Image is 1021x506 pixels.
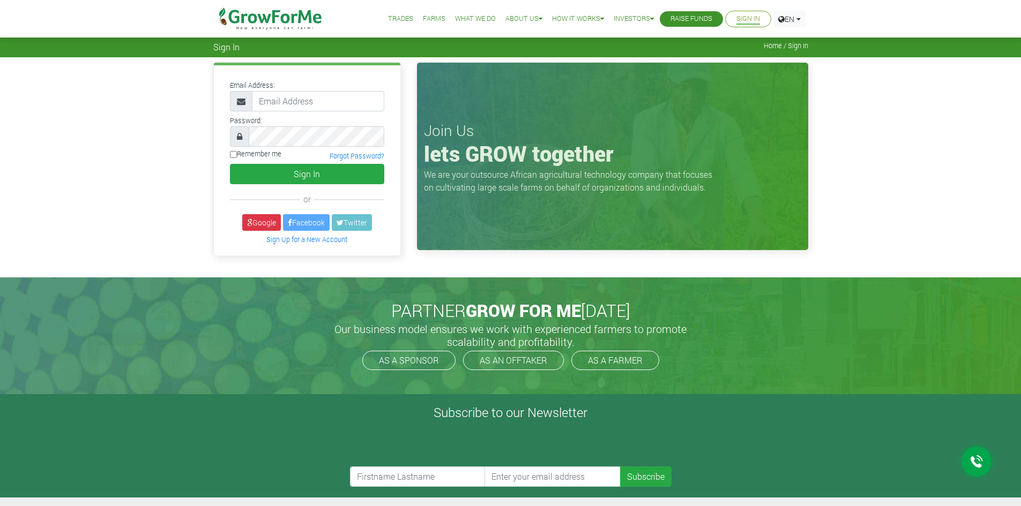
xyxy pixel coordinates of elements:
[230,193,384,206] div: or
[362,351,456,370] a: AS A SPONSOR
[423,13,445,25] a: Farms
[463,351,564,370] a: AS AN OFFTAKER
[230,164,384,184] button: Sign In
[242,214,281,231] a: Google
[455,13,496,25] a: What We Do
[230,149,281,159] label: Remember me
[230,116,262,126] label: Password:
[252,91,384,111] input: Email Address
[388,13,413,25] a: Trades
[218,300,804,321] h2: PARTNER [DATE]
[466,299,581,322] span: GROW FOR ME
[350,425,513,466] iframe: reCAPTCHA
[266,235,347,244] a: Sign Up for a New Account
[330,152,384,160] a: Forgot Password?
[230,151,237,158] input: Remember me
[773,11,806,27] a: EN
[424,168,719,194] p: We are your outsource African agricultural technology company that focuses on cultivating large s...
[485,466,621,487] input: Enter your email address
[323,322,698,348] h5: Our business model ensures we work with experienced farmers to promote scalability and profitabil...
[424,122,801,140] h3: Join Us
[230,80,275,90] label: Email Address:
[213,42,240,52] span: Sign In
[505,13,542,25] a: About Us
[350,466,486,487] input: Firstname Lastname
[13,405,1008,420] h4: Subscribe to our Newsletter
[736,13,760,25] a: Sign In
[620,466,672,487] button: Subscribe
[571,351,659,370] a: AS A FARMER
[552,13,604,25] a: How it Works
[424,141,801,167] h1: lets GROW together
[670,13,712,25] a: Raise Funds
[614,13,654,25] a: Investors
[764,42,808,50] span: Home / Sign In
